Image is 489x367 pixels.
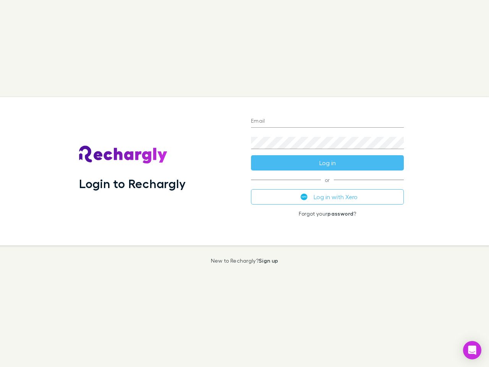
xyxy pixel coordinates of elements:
a: Sign up [259,257,278,264]
img: Rechargly's Logo [79,146,168,164]
div: Open Intercom Messenger [463,341,481,359]
p: New to Rechargly? [211,258,279,264]
a: password [327,210,353,217]
button: Log in [251,155,404,171]
img: Xero's logo [301,193,308,200]
button: Log in with Xero [251,189,404,205]
p: Forgot your ? [251,211,404,217]
h1: Login to Rechargly [79,176,186,191]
